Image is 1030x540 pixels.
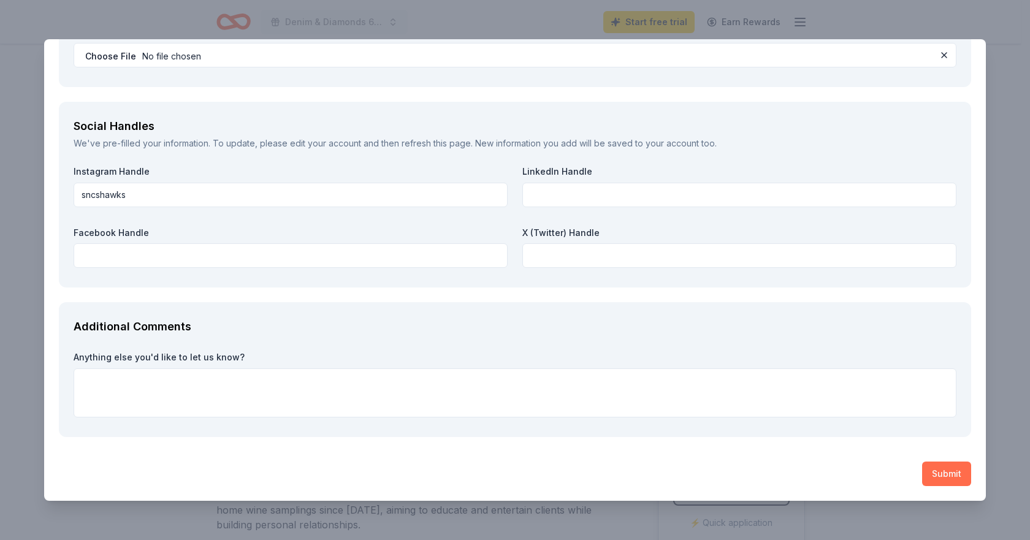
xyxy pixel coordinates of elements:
div: Additional Comments [74,317,956,337]
a: edit your account [290,138,361,148]
label: LinkedIn Handle [522,165,956,178]
label: Facebook Handle [74,227,508,239]
button: Submit [922,462,971,486]
label: Instagram Handle [74,165,508,178]
div: We've pre-filled your information. To update, please and then refresh this page. New information ... [74,136,956,151]
label: Anything else you'd like to let us know? [74,351,956,363]
div: Social Handles [74,116,956,136]
label: X (Twitter) Handle [522,227,956,239]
